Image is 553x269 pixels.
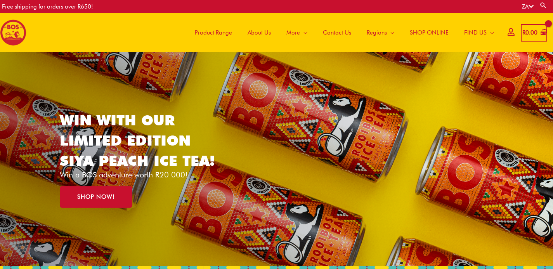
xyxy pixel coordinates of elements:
a: Product Range [187,13,240,52]
a: More [279,13,315,52]
span: R [522,29,525,36]
span: Regions [367,21,387,44]
a: ZA [522,3,534,10]
a: WIN WITH OUR LIMITED EDITION SIYA PEACH ICE TEA! [60,111,215,169]
nav: Site Navigation [181,13,502,52]
a: Regions [359,13,402,52]
span: About Us [248,21,271,44]
span: Product Range [195,21,232,44]
p: Win a BOS adventure worth R20 000! [60,171,227,179]
a: Search button [539,2,547,9]
a: Contact Us [315,13,359,52]
a: SHOP NOW! [60,186,132,208]
a: View Shopping Cart, empty [521,24,547,42]
a: SHOP ONLINE [402,13,456,52]
span: Contact Us [323,21,351,44]
span: FIND US [464,21,487,44]
a: About Us [240,13,279,52]
bdi: 0.00 [522,29,537,36]
span: SHOP ONLINE [410,21,449,44]
span: SHOP NOW! [77,194,115,200]
span: More [286,21,300,44]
